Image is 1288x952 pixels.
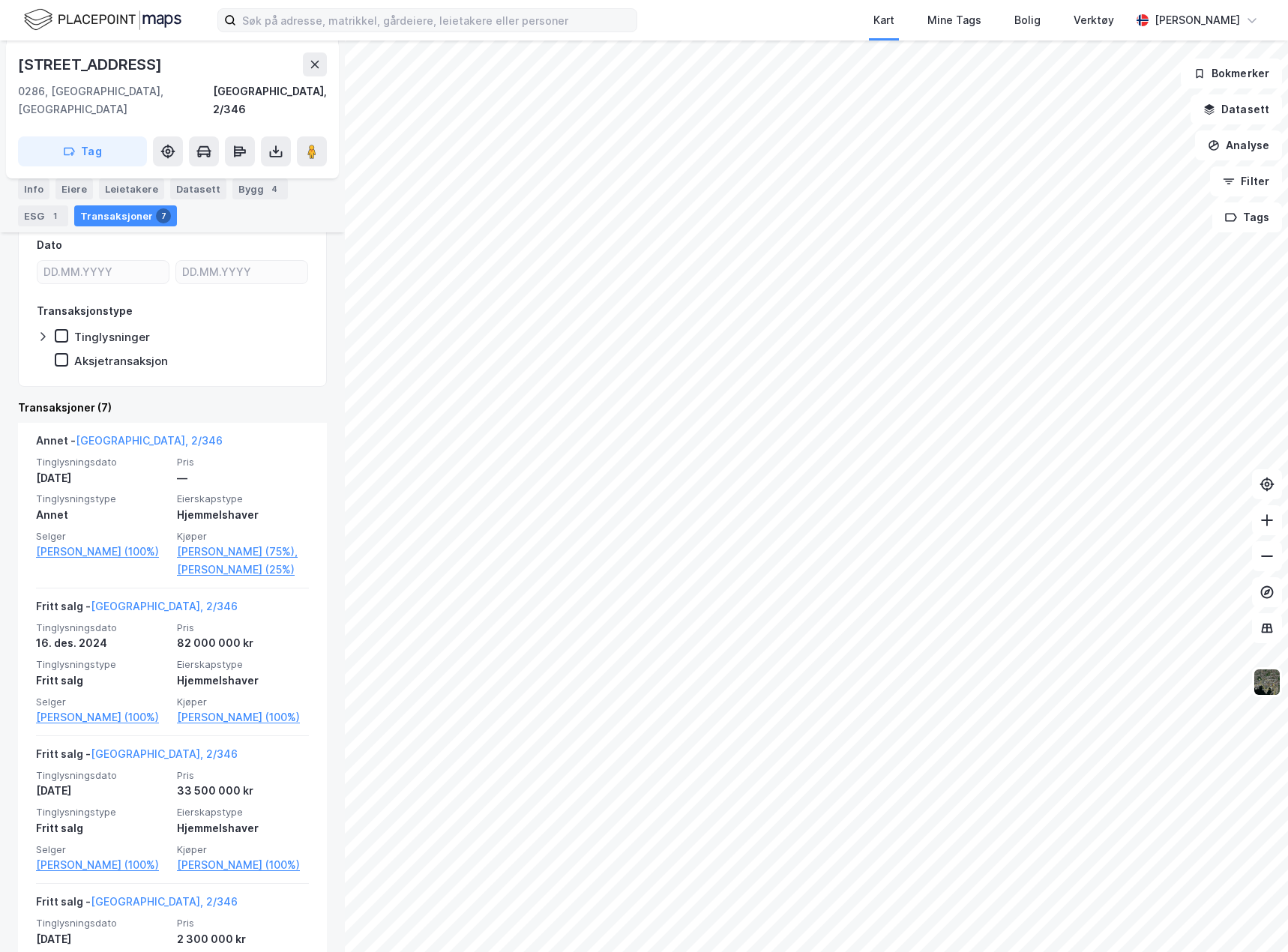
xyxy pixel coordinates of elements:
[37,236,62,254] div: Dato
[36,469,168,487] div: [DATE]
[36,930,168,948] div: [DATE]
[37,261,169,283] input: DD.MM.YYYY
[1155,11,1240,29] div: [PERSON_NAME]
[873,11,894,29] div: Kart
[36,806,168,819] span: Tinglysningstype
[91,895,238,908] a: [GEOGRAPHIC_DATA], 2/346
[18,399,327,417] div: Transaksjoner (7)
[36,432,223,456] div: Annet -
[37,302,133,320] div: Transaksjonstype
[177,806,309,819] span: Eierskapstype
[47,208,62,223] div: 1
[76,434,223,447] a: [GEOGRAPHIC_DATA], 2/346
[1195,130,1282,160] button: Analyse
[18,82,213,118] div: 0286, [GEOGRAPHIC_DATA], [GEOGRAPHIC_DATA]
[36,621,168,634] span: Tinglysningsdato
[177,856,309,874] a: [PERSON_NAME] (100%)
[91,600,238,612] a: [GEOGRAPHIC_DATA], 2/346
[36,843,168,856] span: Selger
[177,621,309,634] span: Pris
[177,782,309,800] div: 33 500 000 kr
[36,543,168,561] a: [PERSON_NAME] (100%)
[170,178,226,199] div: Datasett
[232,178,288,199] div: Bygg
[177,917,309,930] span: Pris
[18,52,165,76] div: [STREET_ADDRESS]
[36,658,168,671] span: Tinglysningstype
[36,492,168,505] span: Tinglysningstype
[177,769,309,782] span: Pris
[176,261,307,283] input: DD.MM.YYYY
[36,634,168,652] div: 16. des. 2024
[36,506,168,524] div: Annet
[36,782,168,800] div: [DATE]
[24,7,181,33] img: logo.f888ab2527a4732fd821a326f86c7f29.svg
[36,893,238,917] div: Fritt salg -
[177,492,309,505] span: Eierskapstype
[36,708,168,726] a: [PERSON_NAME] (100%)
[36,597,238,621] div: Fritt salg -
[177,843,309,856] span: Kjøper
[1074,11,1114,29] div: Verktøy
[1014,11,1041,29] div: Bolig
[74,354,168,368] div: Aksjetransaksjon
[18,178,49,199] div: Info
[1213,880,1288,952] div: Kontrollprogram for chat
[1181,58,1282,88] button: Bokmerker
[36,819,168,837] div: Fritt salg
[236,9,637,31] input: Søk på adresse, matrikkel, gårdeiere, leietakere eller personer
[267,181,282,196] div: 4
[1212,202,1282,232] button: Tags
[55,178,93,199] div: Eiere
[1213,880,1288,952] iframe: Chat Widget
[177,930,309,948] div: 2 300 000 kr
[1253,668,1281,696] img: 9k=
[18,205,68,226] div: ESG
[177,506,309,524] div: Hjemmelshaver
[18,136,147,166] button: Tag
[213,82,327,118] div: [GEOGRAPHIC_DATA], 2/346
[177,530,309,543] span: Kjøper
[177,634,309,652] div: 82 000 000 kr
[36,745,238,769] div: Fritt salg -
[177,543,309,561] a: [PERSON_NAME] (75%),
[36,696,168,708] span: Selger
[177,819,309,837] div: Hjemmelshaver
[1210,166,1282,196] button: Filter
[177,672,309,690] div: Hjemmelshaver
[1191,94,1282,124] button: Datasett
[927,11,981,29] div: Mine Tags
[74,330,150,344] div: Tinglysninger
[177,469,309,487] div: —
[177,696,309,708] span: Kjøper
[99,178,164,199] div: Leietakere
[36,456,168,469] span: Tinglysningsdato
[177,708,309,726] a: [PERSON_NAME] (100%)
[156,208,171,223] div: 7
[177,561,309,579] a: [PERSON_NAME] (25%)
[177,658,309,671] span: Eierskapstype
[36,769,168,782] span: Tinglysningsdato
[74,205,177,226] div: Transaksjoner
[177,456,309,469] span: Pris
[36,672,168,690] div: Fritt salg
[36,530,168,543] span: Selger
[36,856,168,874] a: [PERSON_NAME] (100%)
[91,747,238,760] a: [GEOGRAPHIC_DATA], 2/346
[36,917,168,930] span: Tinglysningsdato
